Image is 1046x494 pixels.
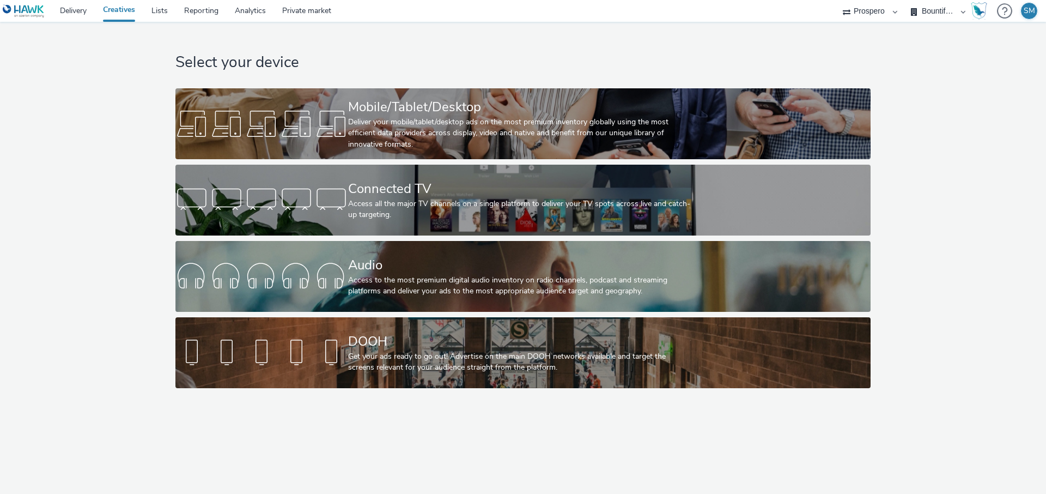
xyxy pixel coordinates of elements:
[348,117,694,150] div: Deliver your mobile/tablet/desktop ads on the most premium inventory globally using the most effi...
[348,256,694,275] div: Audio
[348,179,694,198] div: Connected TV
[175,317,870,388] a: DOOHGet your ads ready to go out! Advertise on the main DOOH networks available and target the sc...
[175,165,870,236] a: Connected TVAccess all the major TV channels on a single platform to deliver your TV spots across...
[175,241,870,312] a: AudioAccess to the most premium digital audio inventory on radio channels, podcast and streaming ...
[971,2,992,20] a: Hawk Academy
[175,52,870,73] h1: Select your device
[348,351,694,373] div: Get your ads ready to go out! Advertise on the main DOOH networks available and target the screen...
[175,88,870,159] a: Mobile/Tablet/DesktopDeliver your mobile/tablet/desktop ads on the most premium inventory globall...
[971,2,987,20] img: Hawk Academy
[3,4,45,18] img: undefined Logo
[348,198,694,221] div: Access all the major TV channels on a single platform to deliver your TV spots across live and ca...
[348,98,694,117] div: Mobile/Tablet/Desktop
[1024,3,1035,19] div: SM
[348,275,694,297] div: Access to the most premium digital audio inventory on radio channels, podcast and streaming platf...
[348,332,694,351] div: DOOH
